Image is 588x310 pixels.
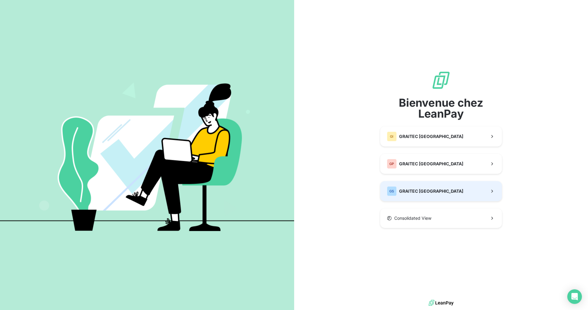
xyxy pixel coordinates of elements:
[399,161,463,167] span: GRAITEC [GEOGRAPHIC_DATA]
[380,208,502,228] button: Consolidated View
[387,159,397,169] div: GP
[394,215,431,221] span: Consolidated View
[399,133,463,139] span: GRAITEC [GEOGRAPHIC_DATA]
[399,188,463,194] span: GRAITEC [GEOGRAPHIC_DATA]
[387,132,397,141] div: GI
[380,181,502,201] button: GSGRAITEC [GEOGRAPHIC_DATA]
[380,154,502,174] button: GPGRAITEC [GEOGRAPHIC_DATA]
[380,126,502,146] button: GIGRAITEC [GEOGRAPHIC_DATA]
[429,298,454,308] img: logo
[380,97,502,119] span: Bienvenue chez LeanPay
[567,289,582,304] div: Open Intercom Messenger
[387,186,397,196] div: GS
[431,71,451,90] img: logo sigle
